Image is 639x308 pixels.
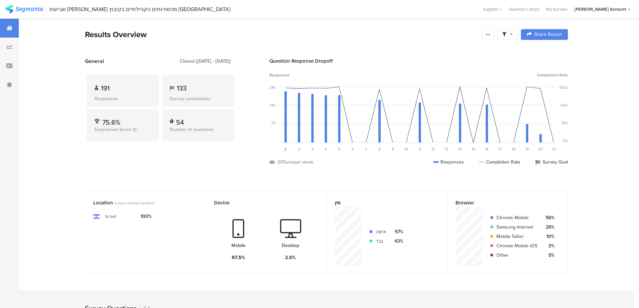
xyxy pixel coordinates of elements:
div: 66% [561,103,568,108]
div: Responses [95,95,151,102]
div: Support [483,4,502,14]
span: 20 [538,146,543,152]
div: Completion Rate [479,159,520,166]
span: 10 [405,146,408,152]
span: 21 [552,146,556,152]
div: 100% [559,85,568,90]
span: 3 [311,146,313,152]
span: 18 [512,146,515,152]
div: Desktop [282,242,299,249]
div: Survey Goal [535,159,568,166]
div: 56% [543,214,554,221]
span: 5 [338,146,340,152]
span: 75.6% [102,117,120,127]
div: 33% [561,120,568,126]
a: Question Library [505,6,543,12]
div: Question Response Dropoff [269,57,568,65]
span: Number of questions [170,126,214,133]
div: גבר [376,238,386,245]
div: 210 [269,85,275,90]
span: 13 [445,146,448,152]
div: Responses [433,159,464,166]
span: 133 [177,83,187,93]
div: 100% [141,213,152,220]
div: 2% [543,242,554,249]
div: Samsung Internet [496,224,537,231]
div: 0% [563,138,568,143]
div: Results Overview [85,28,479,41]
div: Mobile [231,242,246,249]
div: 10% [543,233,554,240]
div: 97.5% [232,254,245,261]
div: 205 [277,159,286,166]
div: 70 [271,120,275,126]
span: Completion Rate [537,72,568,78]
span: Share Report [534,32,562,37]
div: Mobile Safari [496,233,537,240]
span: 12 [431,146,435,152]
div: 43% [391,238,403,245]
div: אישה [376,228,386,235]
span: 15 [472,146,475,152]
div: [PERSON_NAME] Account [574,6,626,12]
div: | [46,5,47,13]
span: 191 [101,83,110,93]
div: 57% [391,228,403,235]
span: 8 [378,146,380,152]
div: Israel [105,213,116,220]
div: unique views [286,159,313,166]
span: 19 [525,146,529,152]
span: 2 [298,146,300,152]
div: Chrome Mobile [496,214,537,221]
span: 4 most common locations [114,200,155,206]
div: Chrome Mobile iOS [496,242,537,249]
div: Browser [456,199,548,206]
span: 17 [498,146,502,152]
span: 6 [352,146,354,152]
div: 54 [176,117,184,124]
span: 14 [458,146,462,152]
span: 9 [392,146,394,152]
span: 4 [325,146,327,152]
div: Survey completions [170,95,226,102]
span: 7 [365,146,367,152]
img: segmanta logo [5,5,43,13]
span: Experience Score [95,126,131,133]
div: 5% [543,252,554,259]
span: 11 [418,146,421,152]
span: General [85,57,104,65]
div: Device [214,199,307,206]
div: Location [93,199,187,206]
span: 16 [485,146,489,152]
div: 140 [270,103,275,108]
div: Other [496,252,537,259]
div: שביעות [PERSON_NAME] מהשירותים הקהילתיים בקיבוץ [GEOGRAPHIC_DATA] [49,6,230,12]
span: Responses [269,72,290,78]
div: 26% [543,224,554,231]
div: 2.5% [285,254,296,261]
div: Closed ([DATE] - [DATE]) [180,58,231,65]
a: My Surveys [543,6,571,12]
div: מין [335,199,428,206]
